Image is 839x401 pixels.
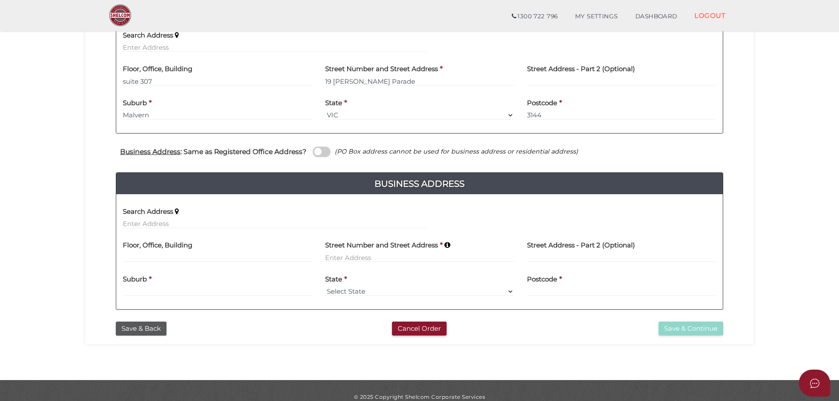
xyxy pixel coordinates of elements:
button: Save & Back [116,322,166,336]
h4: Street Number and Street Address [325,65,438,73]
h4: : Same as Registered Office Address? [120,148,306,155]
h4: Street Address - Part 2 (Optional) [527,242,635,249]
h4: Postcode [527,99,557,107]
a: LOGOUT [686,7,734,24]
input: Enter Address [325,76,514,86]
h4: Suburb [123,276,147,283]
h4: Postcode [527,276,557,283]
input: Postcode must be exactly 4 digits [527,287,716,296]
h4: Business Address [116,177,723,191]
h4: Suburb [123,99,147,107]
input: Enter Address [325,253,514,262]
i: (PO Box address cannot be used for business address or residential address) [335,147,578,155]
i: Keep typing in your address(including suburb) until it appears [444,242,450,249]
input: Enter Address [123,43,426,52]
h4: State [325,276,342,283]
h4: Street Number and Street Address [325,242,438,249]
input: Postcode must be exactly 4 digits [527,110,716,120]
h4: Floor, Office, Building [123,242,192,249]
h4: Search Address [123,32,173,39]
a: DASHBOARD [627,8,686,25]
u: Business Address [120,147,180,156]
h4: Search Address [123,208,173,216]
button: Save & Continue [659,322,723,336]
h4: Street Address - Part 2 (Optional) [527,65,635,73]
a: 1300 722 796 [503,8,566,25]
i: Keep typing in your address(including suburb) until it appears [175,32,179,39]
i: Keep typing in your address(including suburb) until it appears [175,208,179,215]
button: Cancel Order [392,322,447,336]
button: Open asap [799,370,830,397]
h4: Floor, Office, Building [123,65,192,73]
a: MY SETTINGS [566,8,627,25]
h4: State [325,99,342,107]
div: © 2025 Copyright Shelcom Corporate Services [92,393,747,401]
input: Enter Address [123,219,426,229]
